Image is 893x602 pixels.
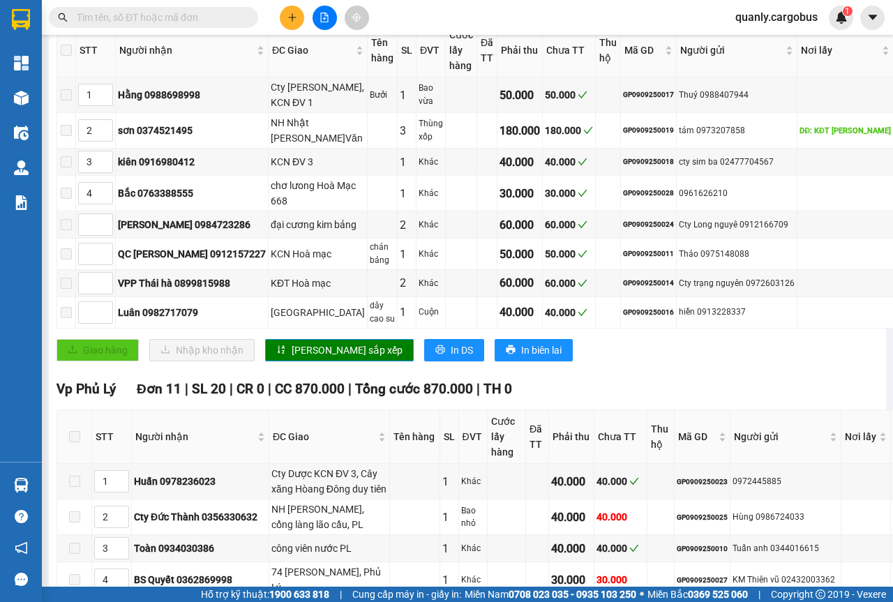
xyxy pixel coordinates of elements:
th: Phải thu [497,24,543,77]
span: check [629,476,639,486]
div: 180.000 [500,122,540,140]
div: Cty trạng nguyên 0972603126 [679,277,795,290]
div: Bao vừa [419,82,443,108]
span: Mã GD [624,43,662,58]
div: KCN ĐV 3 [271,154,365,170]
td: GP0909250019 [621,113,677,149]
th: Tên hàng [390,410,440,464]
th: Chưa TT [594,410,647,464]
span: Đơn 11 [137,381,181,397]
div: đại cương kim bảng [271,217,365,232]
td: GP0909250011 [621,239,677,270]
div: 30.000 [500,185,540,202]
div: 50.000 [545,246,593,262]
img: solution-icon [14,195,29,210]
span: Người nhận [135,429,255,444]
div: GP0909250010 [677,543,728,555]
button: downloadNhập kho nhận [149,339,255,361]
div: 40.000 [551,540,592,557]
th: Thu hộ [647,410,675,464]
td: GP0909250010 [675,535,730,562]
span: SL 20 [192,381,226,397]
span: check [578,157,587,167]
span: notification [15,541,28,555]
img: warehouse-icon [14,160,29,175]
div: 60.000 [545,276,593,291]
div: GP0909250014 [623,278,674,289]
button: printerIn DS [424,339,484,361]
strong: 0708 023 035 - 0935 103 250 [509,589,636,600]
div: Bao nhỏ [461,504,486,531]
th: SL [398,24,417,77]
div: cty sim ba 02477704567 [679,156,795,169]
div: GP0909250016 [623,307,674,318]
div: GP0909250025 [677,512,728,523]
span: CC 870.000 [275,381,345,397]
div: 1 [442,473,456,490]
div: GP0909250017 [623,89,674,100]
th: Tên hàng [368,24,398,77]
div: 30.000 [551,571,592,589]
span: Người nhận [119,43,254,58]
div: Hằng 0988698998 [118,87,266,103]
span: [PERSON_NAME] sắp xếp [292,343,403,358]
div: 0961626210 [679,187,795,200]
div: 50.000 [500,246,540,263]
div: Khác [461,475,486,488]
span: Người gửi [734,429,827,444]
span: check [578,90,587,100]
div: 30.000 [596,572,645,587]
span: search [58,13,68,22]
div: QC [PERSON_NAME] 0912157227 [118,246,266,262]
div: KM Thiên vũ 02432003362 [733,573,839,587]
td: GP0909250016 [621,297,677,329]
span: check [629,543,639,553]
span: check [578,220,587,229]
td: GP0909250023 [675,464,730,499]
th: Chưa TT [543,24,596,77]
span: | [476,381,480,397]
button: file-add [313,6,337,30]
div: Bưởi [370,89,395,102]
div: [PERSON_NAME] 0984723286 [118,217,266,232]
div: 50.000 [500,86,540,104]
button: plus [280,6,304,30]
div: Cty [PERSON_NAME], KCN ĐV 1 [271,80,365,110]
span: printer [506,345,516,356]
img: warehouse-icon [14,91,29,105]
span: Vp Phủ Lý [57,381,116,397]
div: 40.000 [596,509,645,525]
button: sort-ascending[PERSON_NAME] sắp xếp [265,339,414,361]
img: dashboard-icon [14,56,29,70]
div: 60.000 [500,274,540,292]
div: Hùng 0986724033 [733,511,839,524]
span: Nơi lấy [801,43,879,58]
th: ĐVT [417,24,446,77]
span: | [340,587,342,602]
span: message [15,573,28,586]
div: 1 [442,571,456,589]
div: 1 [442,540,456,557]
span: TH 0 [483,381,512,397]
th: Đã TT [526,410,549,464]
span: quanly.cargobus [724,8,829,26]
div: dây cao su [370,299,395,326]
th: Thu hộ [596,24,621,77]
span: Tổng cước 870.000 [355,381,473,397]
span: Nơi lấy [845,429,876,444]
div: GP0909250011 [623,248,674,259]
div: Huấn 0978236023 [134,474,267,489]
div: 50.000 [545,87,593,103]
div: 1 [400,303,414,321]
span: | [348,381,352,397]
td: GP0909250024 [621,211,677,239]
div: Khác [419,277,443,290]
div: chơ lưong Hoà Mạc 668 [271,178,365,209]
span: ⚪️ [640,592,644,597]
div: 2 [400,216,414,234]
span: caret-down [866,11,879,24]
div: 3 [400,122,414,140]
div: Bắc 0763388555 [118,186,266,201]
span: copyright [816,589,825,599]
div: Khác [461,573,486,587]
